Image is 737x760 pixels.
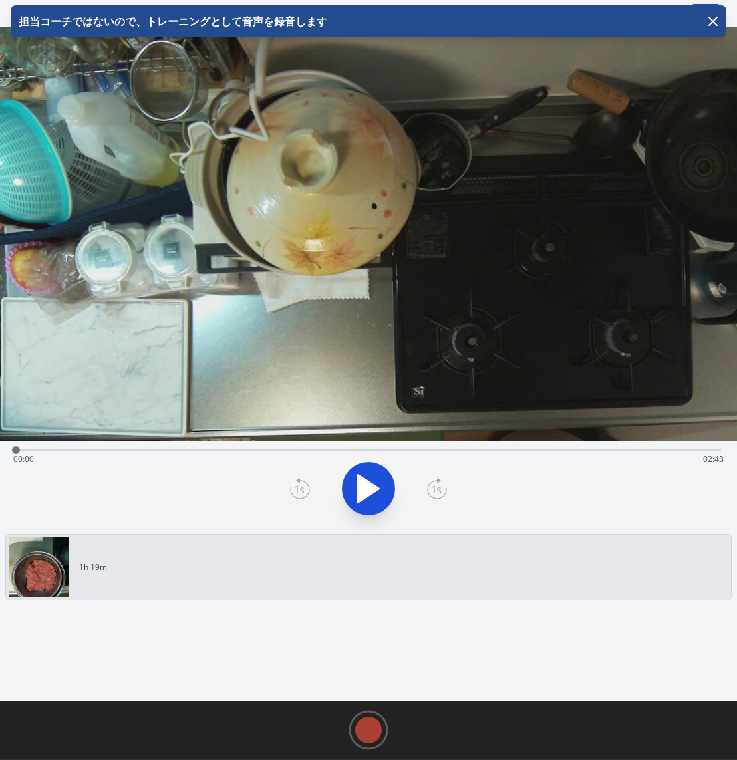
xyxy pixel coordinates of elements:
[343,4,394,23] a: 00:00:00
[9,537,69,597] img: 250925120105_thumb.jpeg
[79,562,107,572] p: 1h 19m
[703,453,724,465] span: 02:43
[16,13,327,29] p: 担当コーチではないので、トレーニングとして音声を録音します
[690,3,721,23] button: 1×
